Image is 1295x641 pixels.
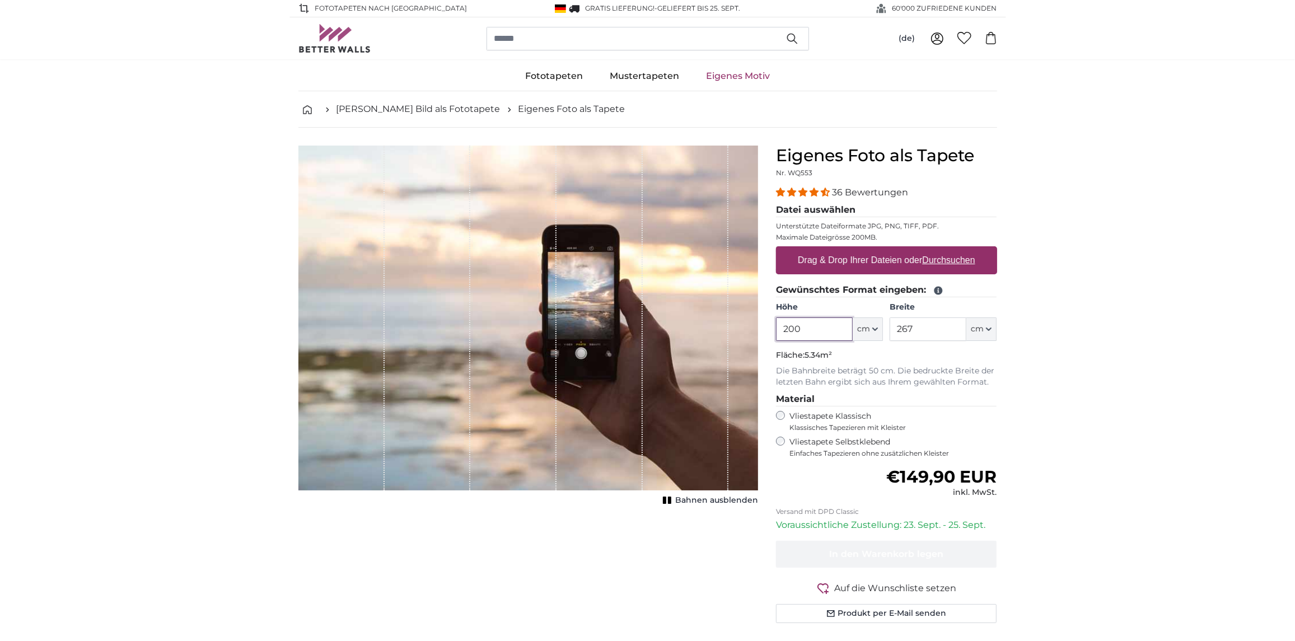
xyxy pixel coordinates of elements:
[890,29,924,49] button: (de)
[890,302,997,313] label: Breite
[298,146,758,508] div: 1 of 1
[857,324,870,335] span: cm
[892,3,997,13] span: 60'000 ZUFRIEDENE KUNDEN
[776,366,997,388] p: Die Bahnbreite beträgt 50 cm. Die bedruckte Breite der letzten Bahn ergibt sich aus Ihrem gewählt...
[518,102,625,116] a: Eigenes Foto als Tapete
[776,604,997,623] button: Produkt per E-Mail senden
[789,437,997,458] label: Vliestapete Selbstklebend
[829,549,943,559] span: In den Warenkorb legen
[776,222,997,231] p: Unterstützte Dateiformate JPG, PNG, TIFF, PDF.
[776,203,997,217] legend: Datei auswählen
[886,466,997,487] span: €149,90 EUR
[776,507,997,516] p: Versand mit DPD Classic
[586,4,655,12] span: GRATIS Lieferung!
[834,582,957,595] span: Auf die Wunschliste setzen
[336,102,501,116] a: [PERSON_NAME] Bild als Fototapete
[315,3,467,13] span: Fototapeten nach [GEOGRAPHIC_DATA]
[789,423,988,432] span: Klassisches Tapezieren mit Kleister
[675,495,758,506] span: Bahnen ausblenden
[789,411,988,432] label: Vliestapete Klassisch
[776,169,812,177] span: Nr. WQ553
[853,317,883,341] button: cm
[298,91,997,128] nav: breadcrumbs
[776,283,997,297] legend: Gewünschtes Format eingeben:
[776,233,997,242] p: Maximale Dateigrösse 200MB.
[512,62,596,91] a: Fototapeten
[298,24,371,53] img: Betterwalls
[793,249,980,272] label: Drag & Drop Ihrer Dateien oder
[789,449,997,458] span: Einfaches Tapezieren ohne zusätzlichen Kleister
[776,187,832,198] span: 4.31 stars
[596,62,693,91] a: Mustertapeten
[660,493,758,508] button: Bahnen ausblenden
[805,350,832,360] span: 5.34m²
[776,541,997,568] button: In den Warenkorb legen
[776,350,997,361] p: Fläche:
[693,62,783,91] a: Eigenes Motiv
[832,187,908,198] span: 36 Bewertungen
[555,4,566,13] img: Deutschland
[658,4,741,12] span: Geliefert bis 25. Sept.
[886,487,997,498] div: inkl. MwSt.
[922,255,975,265] u: Durchsuchen
[776,302,883,313] label: Höhe
[776,581,997,595] button: Auf die Wunschliste setzen
[966,317,997,341] button: cm
[655,4,741,12] span: -
[971,324,984,335] span: cm
[776,518,997,532] p: Voraussichtliche Zustellung: 23. Sept. - 25. Sept.
[776,392,997,406] legend: Material
[776,146,997,166] h1: Eigenes Foto als Tapete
